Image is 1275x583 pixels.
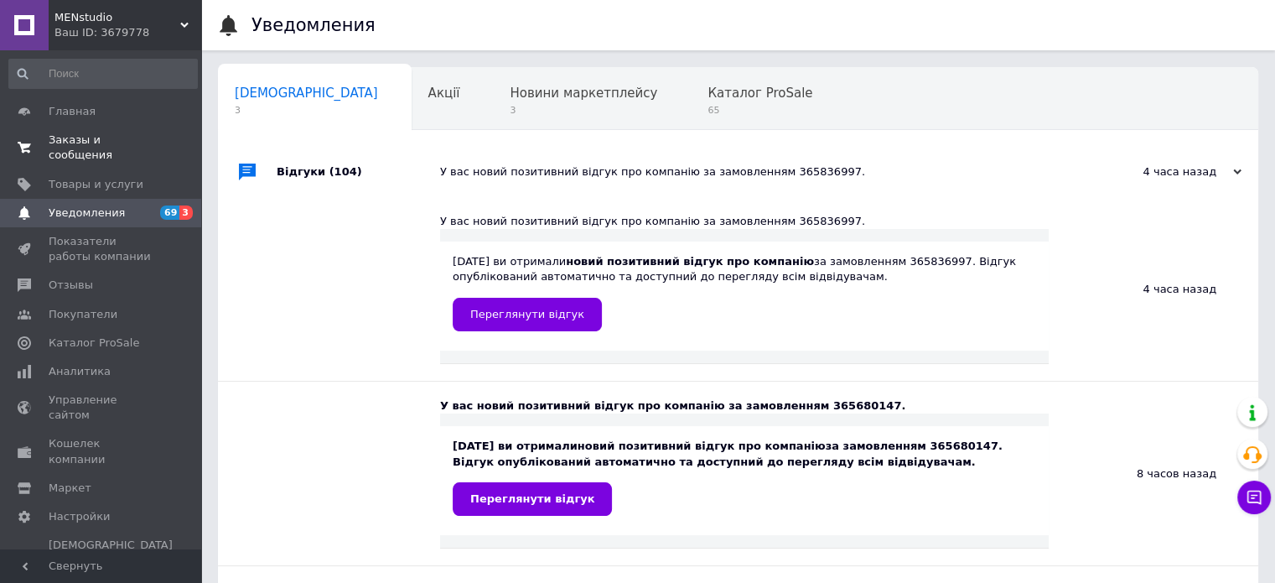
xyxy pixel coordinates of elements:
span: Управление сайтом [49,393,155,423]
span: 3 [510,104,657,117]
span: Аналитика [49,364,111,379]
span: Каталог ProSale [49,336,139,351]
span: Кошелек компании [49,436,155,466]
span: MENstudio [54,10,180,25]
span: Товары и услуги [49,177,143,192]
span: Переглянути відгук [470,492,594,505]
span: Новини маркетплейсу [510,86,657,101]
b: новий позитивний відгук про компанію [578,440,826,452]
span: Настройки [49,509,110,524]
div: 4 часа назад [1049,197,1258,381]
span: [DEMOGRAPHIC_DATA] [235,86,378,101]
button: Чат с покупателем [1237,481,1271,514]
span: Маркет [49,481,91,496]
span: Переглянути відгук [470,308,584,320]
h1: Уведомления [251,15,376,35]
div: У вас новий позитивний відгук про компанію за замовленням 365836997. [440,164,1074,180]
span: Заказы и сообщения [49,133,155,163]
a: Переглянути відгук [453,298,602,331]
span: 3 [235,104,378,117]
span: Отзывы [49,278,93,293]
span: 3 [179,206,193,220]
span: (104) [329,165,362,178]
span: Покупатели [49,307,117,322]
span: 65 [707,104,812,117]
span: Главная [49,104,96,119]
div: Відгуки [277,147,440,197]
div: [DATE] ви отримали за замовленням 365836997. Відгук опублікований автоматично та доступний до пер... [453,254,1036,331]
span: Акції [428,86,460,101]
span: Показатели работы компании [49,234,155,264]
div: [DATE] ви отримали за замовленням 365680147. Відгук опублікований автоматично та доступний до пер... [453,439,1036,515]
a: Переглянути відгук [453,482,612,516]
span: Каталог ProSale [707,86,812,101]
div: 8 часов назад [1049,382,1258,565]
div: 4 часа назад [1074,164,1241,180]
span: Уведомления [49,206,125,221]
b: новий позитивний відгук про компанію [566,255,814,268]
div: У вас новий позитивний відгук про компанію за замовленням 365680147. [440,398,1049,414]
div: Ваш ID: 3679778 [54,25,201,40]
div: У вас новий позитивний відгук про компанію за замовленням 365836997. [440,214,1049,229]
span: 69 [160,206,179,220]
input: Поиск [8,59,198,89]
